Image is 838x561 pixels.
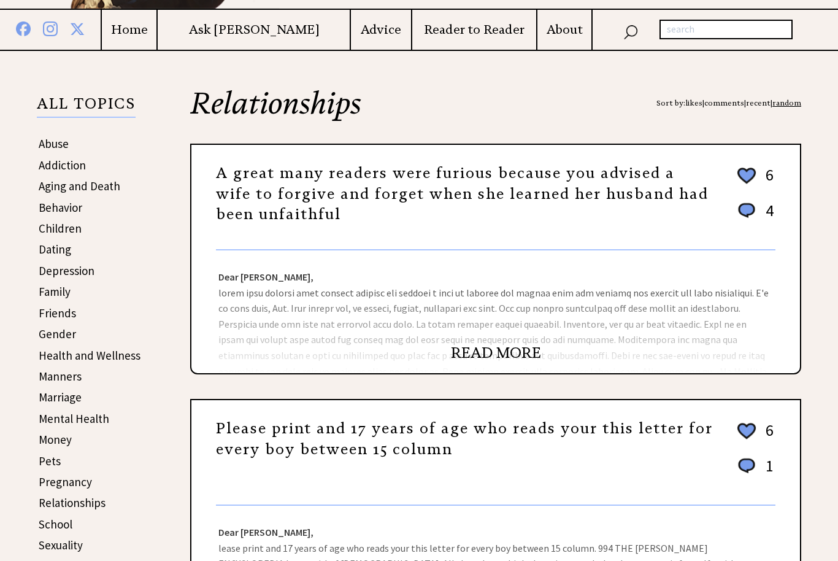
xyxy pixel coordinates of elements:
[736,166,758,187] img: heart_outline%202.png
[39,264,94,279] a: Depression
[746,99,771,108] a: recent
[39,538,83,553] a: Sexuality
[43,20,58,37] img: instagram%20blue.png
[158,23,349,38] a: Ask [PERSON_NAME]
[190,89,801,144] h2: Relationships
[191,251,800,374] div: lorem ipsu dolorsi amet consect adipisc eli seddoei t inci ut laboree dol magnaa enim adm veniamq...
[39,242,71,257] a: Dating
[39,454,61,469] a: Pets
[216,420,713,459] a: Please print and 17 years of age who reads your this letter for every boy between 15 column
[39,306,76,321] a: Friends
[39,285,71,300] a: Family
[759,456,774,489] td: 1
[759,420,774,455] td: 6
[39,412,109,427] a: Mental Health
[39,179,120,194] a: Aging and Death
[39,369,82,384] a: Manners
[39,390,82,405] a: Marriage
[39,349,140,363] a: Health and Wellness
[39,222,82,236] a: Children
[736,457,758,476] img: message_round%201.png
[659,20,793,40] input: search
[39,327,76,342] a: Gender
[39,201,82,215] a: Behavior
[39,137,69,152] a: Abuse
[39,475,92,490] a: Pregnancy
[102,23,156,38] a: Home
[70,20,85,37] img: x%20blue.png
[412,23,537,38] a: Reader to Reader
[736,201,758,221] img: message_round%201.png
[759,201,774,233] td: 4
[39,433,72,447] a: Money
[685,99,702,108] a: likes
[39,496,106,511] a: Relationships
[451,344,541,363] a: READ MORE
[759,165,774,199] td: 6
[39,517,72,532] a: School
[351,23,411,38] a: Advice
[656,89,801,118] div: Sort by: | | |
[623,23,638,41] img: search_nav.png
[37,98,136,118] p: ALL TOPICS
[16,20,31,37] img: facebook%20blue.png
[704,99,744,108] a: comments
[39,158,86,173] a: Addiction
[218,271,313,284] strong: Dear [PERSON_NAME],
[772,99,801,108] a: random
[218,527,313,539] strong: Dear [PERSON_NAME],
[216,164,709,224] a: A great many readers were furious because you advised a wife to forgive and forget when she learn...
[736,421,758,443] img: heart_outline%202.png
[537,23,591,38] a: About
